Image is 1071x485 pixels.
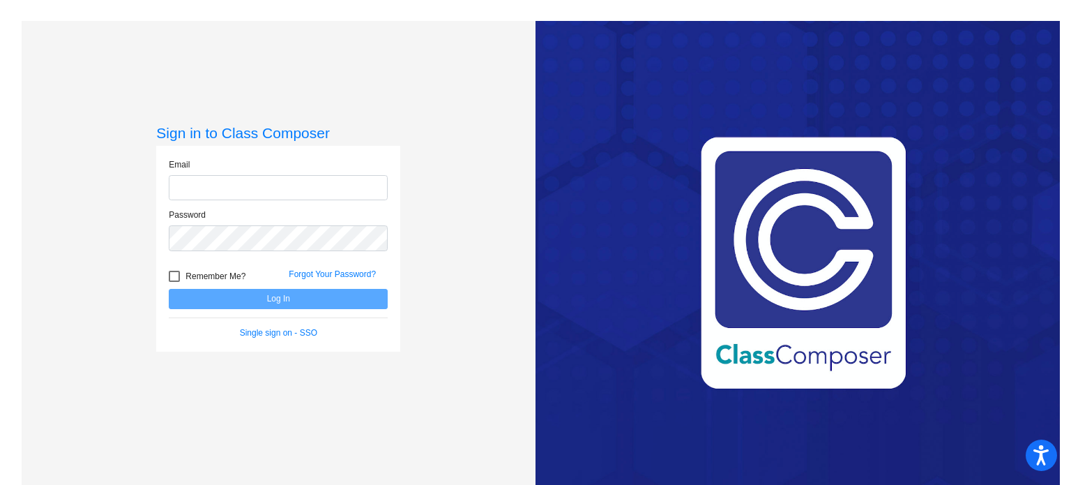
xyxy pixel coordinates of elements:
[289,269,376,279] a: Forgot Your Password?
[156,124,400,142] h3: Sign in to Class Composer
[185,268,245,285] span: Remember Me?
[240,328,317,338] a: Single sign on - SSO
[169,289,388,309] button: Log In
[169,158,190,171] label: Email
[169,209,206,221] label: Password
